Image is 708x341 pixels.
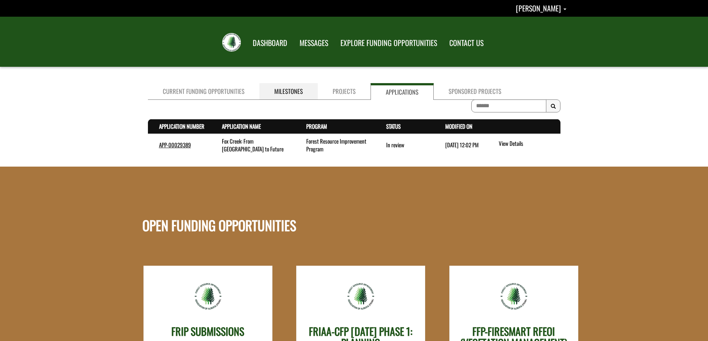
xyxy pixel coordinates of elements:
[222,122,261,130] a: Application Name
[318,83,371,100] a: Projects
[500,282,528,310] img: friaa-logo.png
[335,34,443,52] a: EXPLORE FUNDING OPPORTUNITIES
[434,134,486,156] td: 9/16/2025 12:02 PM
[486,134,560,156] td: action menu
[295,134,375,156] td: Forest Resource Improvement Program
[371,83,434,100] a: Applications
[148,134,211,156] td: APP-00029389
[148,83,259,100] a: Current Funding Opportunities
[194,282,222,310] img: friaa-logo.png
[445,122,472,130] a: Modified On
[499,140,557,148] a: View details
[386,122,401,130] a: Status
[142,174,296,232] h1: OPEN FUNDING OPPORTUNITIES
[347,282,375,310] img: friaa-logo.png
[159,141,191,149] a: APP-00029389
[171,326,244,337] h3: FRIP SUBMISSIONS
[546,99,560,113] button: Search Results
[159,122,204,130] a: Application Number
[306,122,327,130] a: Program
[516,3,566,14] a: Kristen Milne
[222,33,241,52] img: FRIAA Submissions Portal
[246,32,489,52] nav: Main Navigation
[471,99,546,112] input: To search on partial text, use the asterisk (*) wildcard character.
[444,34,489,52] a: CONTACT US
[516,3,561,14] span: [PERSON_NAME]
[294,34,334,52] a: MESSAGES
[211,134,295,156] td: Fox Creek: From Forest to Future
[434,83,516,100] a: Sponsored Projects
[247,34,293,52] a: DASHBOARD
[445,141,479,149] time: [DATE] 12:02 PM
[259,83,318,100] a: Milestones
[486,119,560,134] th: Actions
[375,134,434,156] td: In review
